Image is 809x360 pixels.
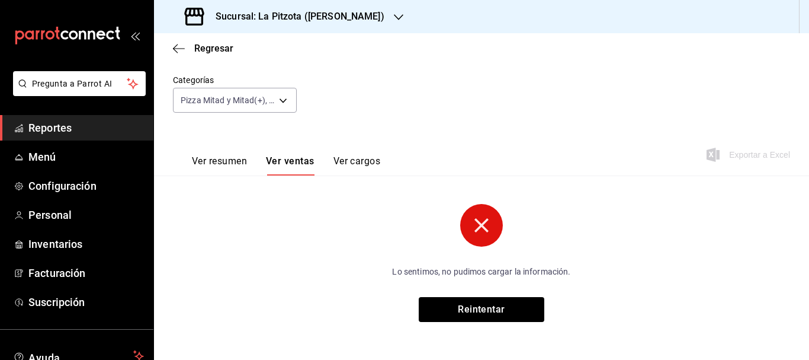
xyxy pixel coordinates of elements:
button: open_drawer_menu [130,31,140,40]
span: Suscripción [28,294,144,310]
p: Lo sentimos, no pudimos cargar la información. [318,266,645,278]
button: Reintentar [419,297,544,322]
span: Reportes [28,120,144,136]
span: Facturación [28,265,144,281]
button: Ver resumen [192,155,247,176]
label: Categorías [173,76,297,84]
div: navigation tabs [192,155,380,176]
span: Pizza Mitad y Mitad(+), Pizzas Especialidades (+), Pizzas Gourmet(+), Pizza Especialidades, Pizza... [181,94,275,106]
button: Regresar [173,43,233,54]
span: Pregunta a Parrot AI [32,78,127,90]
span: Inventarios [28,236,144,252]
span: Configuración [28,178,144,194]
button: Pregunta a Parrot AI [13,71,146,96]
button: Ver ventas [266,155,314,176]
span: Regresar [194,43,233,54]
h3: Sucursal: La Pitzota ([PERSON_NAME]) [206,9,384,24]
button: Ver cargos [333,155,381,176]
span: Menú [28,149,144,165]
a: Pregunta a Parrot AI [8,86,146,98]
span: Personal [28,207,144,223]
